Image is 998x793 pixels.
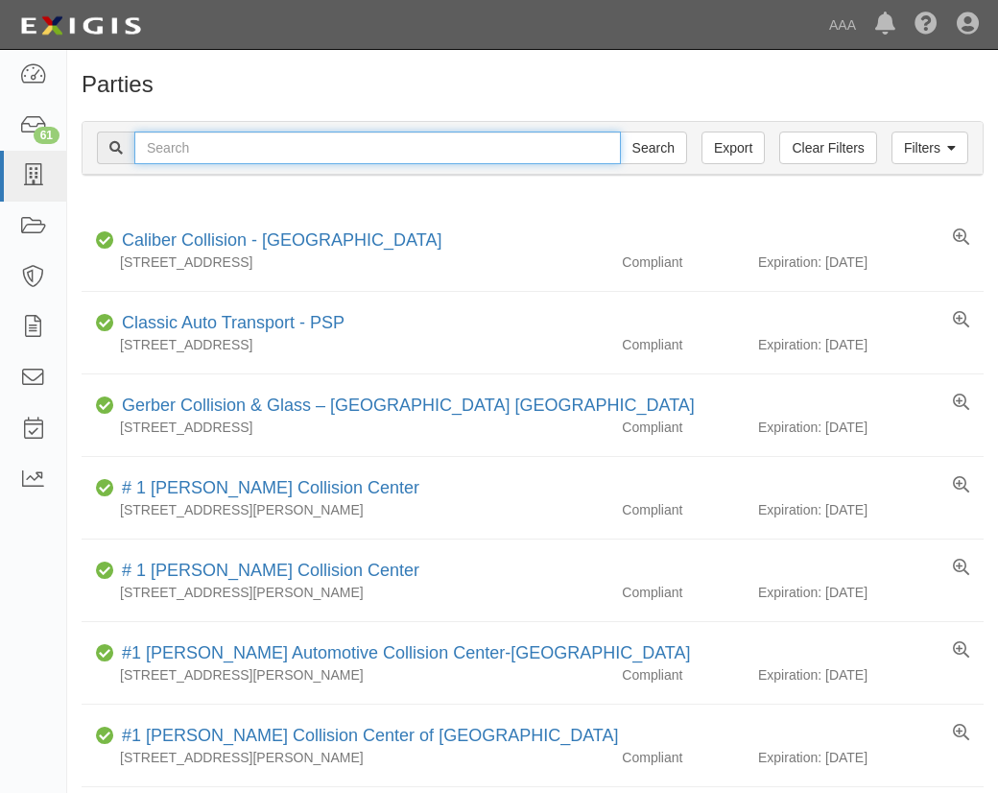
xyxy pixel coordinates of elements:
div: [STREET_ADDRESS][PERSON_NAME] [82,665,607,685]
div: # 1 Cochran Collision Center [114,476,419,501]
div: [STREET_ADDRESS][PERSON_NAME] [82,500,607,519]
a: View results summary [953,311,969,330]
div: #1 Cochran Collision Center of Greensburg [114,724,619,749]
div: #1 Cochran Automotive Collision Center-Monroeville [114,641,691,666]
i: Compliant [96,317,114,330]
div: Caliber Collision - Gainesville [114,228,441,253]
div: Expiration: [DATE] [758,583,984,602]
i: Compliant [96,234,114,248]
a: View results summary [953,559,969,578]
i: Help Center - Complianz [915,13,938,36]
div: Expiration: [DATE] [758,252,984,272]
a: #1 [PERSON_NAME] Collision Center of [GEOGRAPHIC_DATA] [122,726,619,745]
div: [STREET_ADDRESS][PERSON_NAME] [82,748,607,767]
i: Compliant [96,482,114,495]
a: Caliber Collision - [GEOGRAPHIC_DATA] [122,230,441,250]
div: [STREET_ADDRESS] [82,335,607,354]
div: Gerber Collision & Glass – Houston Brighton [114,394,695,419]
div: Expiration: [DATE] [758,748,984,767]
div: Classic Auto Transport - PSP [114,311,345,336]
div: Expiration: [DATE] [758,500,984,519]
div: # 1 Cochran Collision Center [114,559,419,584]
a: View results summary [953,228,969,248]
a: View results summary [953,394,969,413]
div: Compliant [607,583,758,602]
a: Clear Filters [779,132,876,164]
i: Compliant [96,565,114,578]
h1: Parties [82,72,984,97]
a: # 1 [PERSON_NAME] Collision Center [122,561,419,580]
i: Compliant [96,730,114,743]
div: Compliant [607,418,758,437]
input: Search [134,132,621,164]
div: Compliant [607,748,758,767]
input: Search [620,132,687,164]
a: # 1 [PERSON_NAME] Collision Center [122,478,419,497]
div: [STREET_ADDRESS][PERSON_NAME] [82,583,607,602]
a: Export [701,132,765,164]
div: [STREET_ADDRESS] [82,418,607,437]
a: Filters [891,132,968,164]
i: Compliant [96,647,114,661]
a: #1 [PERSON_NAME] Automotive Collision Center-[GEOGRAPHIC_DATA] [122,643,691,662]
div: [STREET_ADDRESS] [82,252,607,272]
div: Compliant [607,665,758,685]
i: Compliant [96,399,114,413]
a: View results summary [953,724,969,743]
a: Classic Auto Transport - PSP [122,313,345,332]
div: Compliant [607,252,758,272]
div: Expiration: [DATE] [758,335,984,354]
div: Compliant [607,500,758,519]
img: logo-5460c22ac91f19d4615b14bd174203de0afe785f0fc80cf4dbbc73dc1793850b.png [14,9,147,43]
a: View results summary [953,641,969,661]
div: Expiration: [DATE] [758,418,984,437]
a: AAA [820,6,866,44]
div: Compliant [607,335,758,354]
a: View results summary [953,476,969,495]
div: 61 [34,127,59,144]
div: Expiration: [DATE] [758,665,984,685]
a: Gerber Collision & Glass – [GEOGRAPHIC_DATA] [GEOGRAPHIC_DATA] [122,396,695,415]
